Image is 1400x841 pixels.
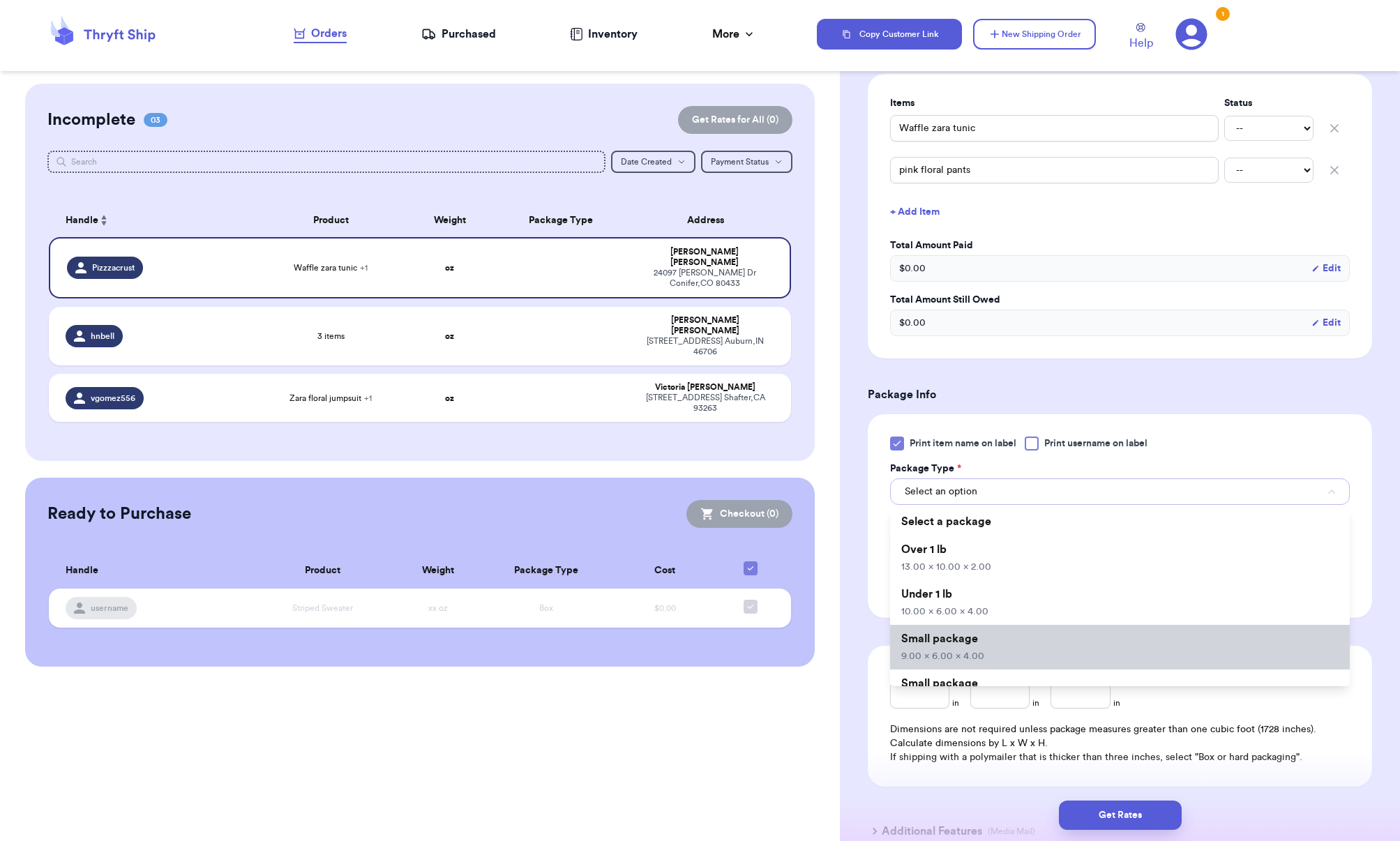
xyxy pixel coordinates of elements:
[611,151,695,173] button: Date Created
[899,316,926,330] span: $ 0.00
[890,238,1350,252] label: Total Amount Paid
[257,204,405,237] th: Product
[1032,697,1039,709] span: in
[289,393,372,404] span: Zara floral jumpsuit
[428,604,448,612] span: xx oz
[445,332,454,340] strong: oz
[973,19,1096,50] button: New Shipping Order
[901,516,991,527] span: Select a package
[250,553,395,589] th: Product
[890,293,1350,307] label: Total Amount Still Owed
[910,437,1016,450] span: Print item name on label
[91,331,114,342] span: hnbell
[445,394,454,402] strong: oz
[654,604,676,612] span: $0.00
[636,336,774,357] div: [STREET_ADDRESS] Auburn , IN 46706
[294,25,347,43] a: Orders
[901,651,984,661] span: 9.00 x 6.00 x 4.00
[98,212,110,229] button: Sort ascending
[1129,23,1153,52] a: Help
[899,262,926,275] span: $ 0.00
[621,158,672,166] span: Date Created
[1224,96,1314,110] label: Status
[405,204,495,237] th: Weight
[91,393,135,404] span: vgomez556
[364,394,372,402] span: + 1
[47,503,191,525] h2: Ready to Purchase
[360,264,368,272] span: + 1
[66,563,98,578] span: Handle
[636,268,773,289] div: 24097 [PERSON_NAME] Dr Conifer , CO 80433
[901,678,978,689] span: Small package
[1311,316,1341,330] button: Edit
[636,393,774,414] div: [STREET_ADDRESS] Shafter , CA 93263
[494,204,628,237] th: Package Type
[481,553,611,589] th: Package Type
[92,262,135,273] span: Pizzzacrust
[890,722,1350,764] div: Dimensions are not required unless package measures greater than one cubic foot (1728 inches). Ca...
[421,26,496,43] a: Purchased
[1216,7,1230,21] div: 1
[1113,697,1120,709] span: in
[611,553,719,589] th: Cost
[294,25,347,42] div: Orders
[636,247,773,268] div: [PERSON_NAME] [PERSON_NAME]
[901,607,988,616] span: 10.00 x 6.00 x 4.00
[317,331,345,342] span: 3 items
[686,500,792,528] button: Checkout (0)
[701,151,792,173] button: Payment Status
[868,386,1372,403] h3: Package Info
[1129,35,1153,52] span: Help
[1175,18,1207,50] a: 1
[636,382,774,393] div: Victoria [PERSON_NAME]
[91,603,128,614] span: username
[901,633,978,644] span: Small package
[636,315,774,336] div: [PERSON_NAME] [PERSON_NAME]
[395,553,481,589] th: Weight
[901,562,991,572] span: 13.00 x 10.00 x 2.00
[712,26,756,43] div: More
[952,697,959,709] span: in
[144,113,167,127] span: 03
[1059,801,1182,830] button: Get Rates
[890,462,961,476] label: Package Type
[445,264,454,272] strong: oz
[901,544,947,555] span: Over 1 lb
[890,750,1350,764] p: If shipping with a polymailer that is thicker than three inches, select "Box or hard packaging".
[66,213,98,228] span: Handle
[292,604,353,612] span: Striped Sweater
[885,197,1355,227] button: + Add Item
[711,158,769,166] span: Payment Status
[678,106,792,134] button: Get Rates for All (0)
[47,151,605,173] input: Search
[890,478,1350,505] button: Select an option
[905,485,977,499] span: Select an option
[47,109,135,131] h2: Incomplete
[294,262,368,273] span: Waffle zara tunic
[539,604,553,612] span: Box
[1311,262,1341,275] button: Edit
[570,26,638,43] a: Inventory
[1044,437,1147,450] span: Print username on label
[817,19,962,50] button: Copy Customer Link
[890,96,1219,110] label: Items
[901,589,952,600] span: Under 1 lb
[628,204,791,237] th: Address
